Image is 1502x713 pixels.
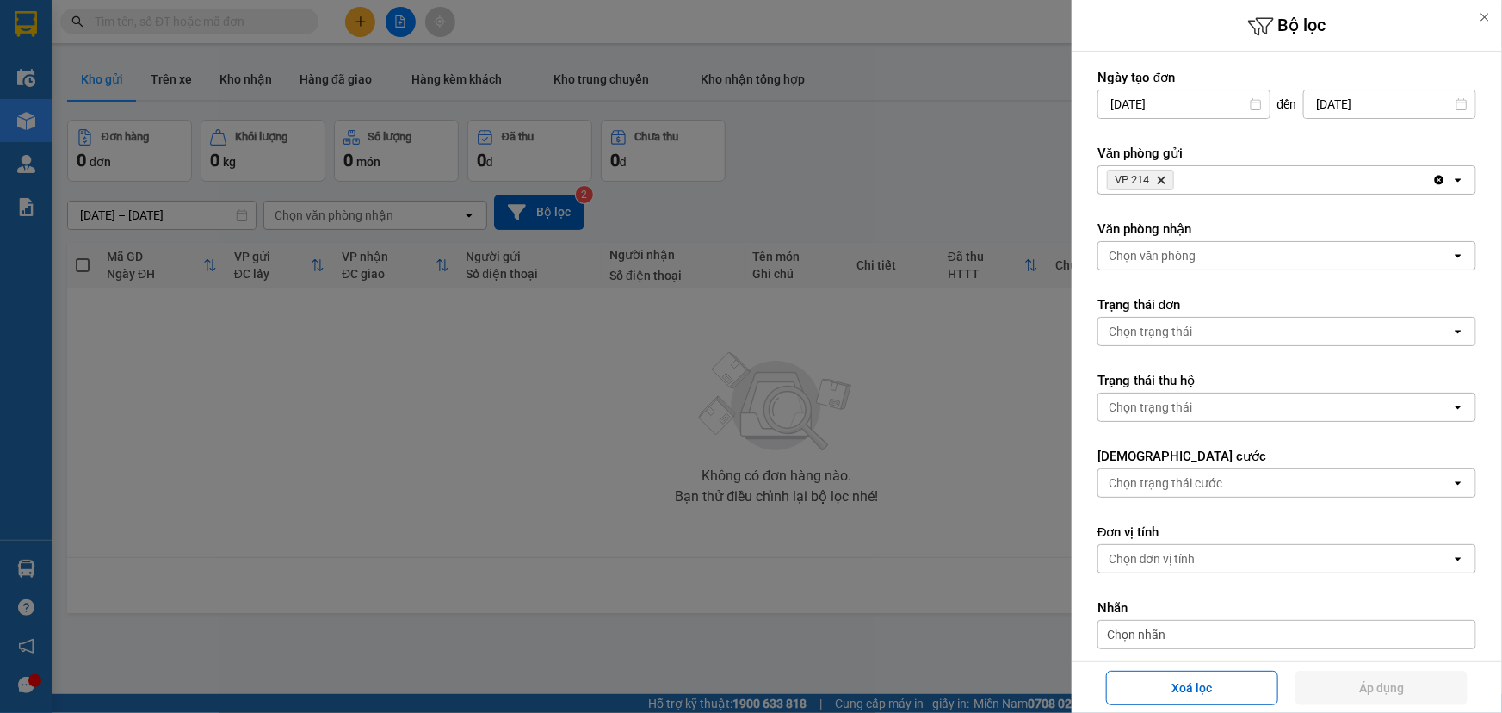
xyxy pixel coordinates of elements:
label: Đơn vị tính [1097,524,1476,541]
label: Trạng thái thu hộ [1097,372,1476,389]
svg: Delete [1156,175,1166,185]
label: Văn phòng nhận [1097,220,1476,238]
label: Trạng thái đơn [1097,296,1476,313]
span: VP 214, close by backspace [1107,170,1174,190]
input: Select a date. [1098,90,1270,118]
label: Văn phòng gửi [1097,145,1476,162]
svg: open [1451,249,1465,263]
svg: open [1451,173,1465,187]
h6: Bộ lọc [1072,13,1502,40]
div: Chọn trạng thái [1109,399,1192,416]
span: Chọn nhãn [1107,626,1165,643]
label: Nhãn [1097,599,1476,617]
div: Chọn trạng thái cước [1109,474,1222,492]
label: Ngày tạo đơn [1097,69,1476,86]
svg: open [1451,325,1465,338]
input: Select a date. [1304,90,1475,118]
div: Chọn văn phòng [1109,247,1196,264]
label: [DEMOGRAPHIC_DATA] cước [1097,448,1476,465]
svg: open [1451,400,1465,414]
button: Áp dụng [1295,671,1468,705]
div: Chọn đơn vị tính [1109,550,1196,567]
div: Chọn trạng thái [1109,323,1192,340]
button: Xoá lọc [1106,671,1278,705]
span: VP 214 [1115,173,1149,187]
svg: Clear all [1432,173,1446,187]
svg: open [1451,552,1465,566]
svg: open [1451,476,1465,490]
input: Selected VP 214. [1177,171,1179,189]
span: đến [1277,96,1297,113]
